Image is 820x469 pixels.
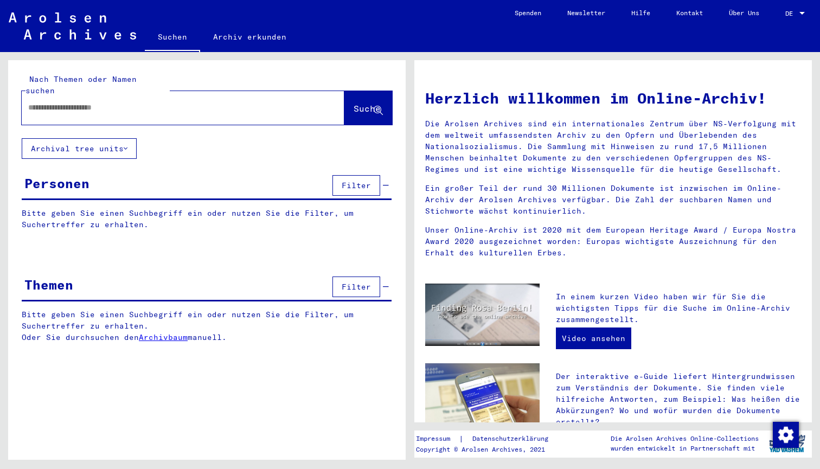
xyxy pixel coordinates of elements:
p: Unser Online-Archiv ist 2020 mit dem European Heritage Award / Europa Nostra Award 2020 ausgezeic... [425,224,801,259]
p: Die Arolsen Archives Online-Collections [611,434,759,444]
a: Impressum [416,433,459,445]
div: | [416,433,561,445]
a: Archiv erkunden [200,24,299,50]
p: Die Arolsen Archives sind ein internationales Zentrum über NS-Verfolgung mit dem weltweit umfasse... [425,118,801,175]
a: Datenschutzerklärung [464,433,561,445]
mat-label: Nach Themen oder Namen suchen [25,74,137,95]
img: yv_logo.png [767,430,808,457]
button: Filter [332,277,380,297]
p: Bitte geben Sie einen Suchbegriff ein oder nutzen Sie die Filter, um Suchertreffer zu erhalten. O... [22,309,392,343]
img: video.jpg [425,284,540,346]
span: Filter [342,181,371,190]
p: Copyright © Arolsen Archives, 2021 [416,445,561,454]
button: Filter [332,175,380,196]
p: In einem kurzen Video haben wir für Sie die wichtigsten Tipps für die Suche im Online-Archiv zusa... [556,291,801,325]
span: Suche [354,103,381,114]
a: Suchen [145,24,200,52]
button: Suche [344,91,392,125]
div: Personen [24,174,89,193]
img: Zustimmung ändern [773,422,799,448]
button: Archival tree units [22,138,137,159]
p: wurden entwickelt in Partnerschaft mit [611,444,759,453]
img: Arolsen_neg.svg [9,12,136,40]
div: Themen [24,275,73,294]
span: DE [785,10,797,17]
h1: Herzlich willkommen im Online-Archiv! [425,87,801,110]
a: Archivbaum [139,332,188,342]
p: Der interaktive e-Guide liefert Hintergrundwissen zum Verständnis der Dokumente. Sie finden viele... [556,371,801,428]
span: Filter [342,282,371,292]
a: Video ansehen [556,327,631,349]
p: Bitte geben Sie einen Suchbegriff ein oder nutzen Sie die Filter, um Suchertreffer zu erhalten. [22,208,392,230]
p: Ein großer Teil der rund 30 Millionen Dokumente ist inzwischen im Online-Archiv der Arolsen Archi... [425,183,801,217]
img: eguide.jpg [425,363,540,440]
